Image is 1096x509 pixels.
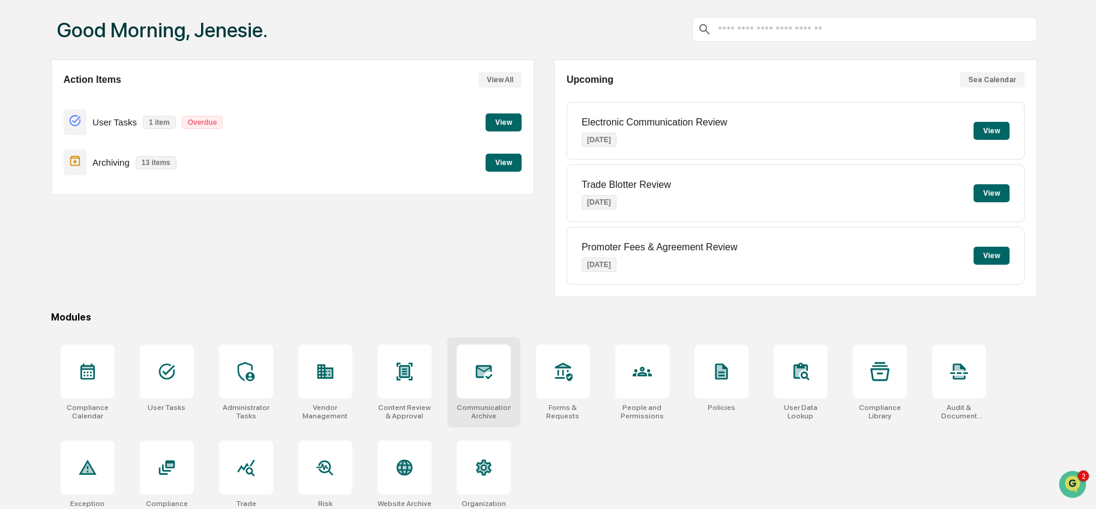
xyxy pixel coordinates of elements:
span: [DATE] [106,196,131,205]
p: 13 items [136,156,176,169]
p: [DATE] [582,195,616,209]
button: View [974,247,1010,265]
p: Archiving [92,157,130,167]
div: 🔎 [12,270,22,279]
div: Policies [708,403,735,412]
div: Vendor Management [298,403,352,420]
div: Modules [51,312,1037,323]
div: Compliance Library [853,403,907,420]
p: [DATE] [582,258,616,272]
div: People and Permissions [615,403,669,420]
iframe: Open customer support [1058,469,1090,502]
button: View All [478,72,522,88]
p: 1 item [143,116,176,129]
div: 🗄️ [87,247,97,256]
img: Jack Rasmussen [12,184,31,203]
a: Powered byPylon [85,297,145,307]
span: [PERSON_NAME] [37,196,97,205]
a: 🖐️Preclearance [7,241,82,262]
button: See Calendar [960,72,1025,88]
img: 1746055101610-c473b297-6a78-478c-a979-82029cc54cd1 [24,164,34,173]
div: Communications Archive [457,403,511,420]
span: • [100,163,104,173]
p: Overdue [182,116,223,129]
button: View [974,184,1010,202]
h1: Good Morning, Jenesie. [57,18,268,42]
div: Content Review & Approval [378,403,432,420]
a: View [486,116,522,127]
span: [DATE] [106,163,131,173]
img: Jack Rasmussen [12,152,31,171]
span: Data Lookup [24,268,76,280]
div: Administrator Tasks [219,403,273,420]
p: Trade Blotter Review [582,179,671,190]
button: See all [186,131,218,145]
div: Website Archive [378,499,432,508]
img: 8933085812038_c878075ebb4cc5468115_72.jpg [25,92,47,113]
div: Forms & Requests [536,403,590,420]
p: Electronic Communication Review [582,117,727,128]
div: Past conversations [12,133,80,143]
a: 🔎Data Lookup [7,264,80,285]
div: User Data Lookup [774,403,828,420]
p: Promoter Fees & Agreement Review [582,242,738,253]
span: Preclearance [24,245,77,258]
p: [DATE] [582,133,616,147]
button: View [486,113,522,131]
p: How can we help? [12,25,218,44]
span: Pylon [119,298,145,307]
div: Compliance Calendar [61,403,115,420]
button: View [974,122,1010,140]
div: User Tasks [148,403,185,412]
div: 🖐️ [12,247,22,256]
span: • [100,196,104,205]
h2: Action Items [64,74,121,85]
h2: Upcoming [567,74,613,85]
div: Audit & Document Logs [932,403,986,420]
a: View [486,156,522,167]
div: We're available if you need us! [54,104,165,113]
button: Start new chat [204,95,218,110]
img: 1746055101610-c473b297-6a78-478c-a979-82029cc54cd1 [24,196,34,206]
span: [PERSON_NAME] [37,163,97,173]
button: View [486,154,522,172]
span: Attestations [99,245,149,258]
img: 1746055101610-c473b297-6a78-478c-a979-82029cc54cd1 [12,92,34,113]
div: Start new chat [54,92,197,104]
p: User Tasks [92,117,137,127]
a: 🗄️Attestations [82,241,154,262]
